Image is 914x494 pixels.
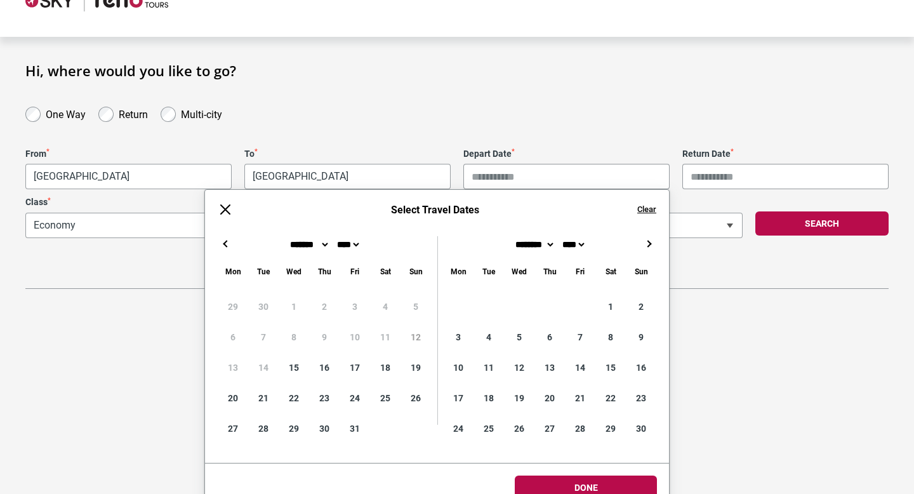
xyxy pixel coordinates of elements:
div: 2 [626,291,656,322]
h6: Select Travel Dates [246,204,625,216]
div: 9 [626,322,656,352]
div: Tuesday [474,264,504,279]
button: Clear [637,204,656,215]
div: 24 [340,383,370,413]
div: 31 [340,413,370,444]
div: 30 [626,413,656,444]
div: 13 [534,352,565,383]
div: Monday [443,264,474,279]
div: 21 [248,383,279,413]
div: Saturday [595,264,626,279]
div: Thursday [534,264,565,279]
div: 27 [218,413,248,444]
div: 4 [474,322,504,352]
div: 26 [504,413,534,444]
div: 25 [474,413,504,444]
div: Thursday [309,264,340,279]
div: 23 [309,383,340,413]
label: Return [119,105,148,121]
div: 26 [401,383,431,413]
div: Friday [340,264,370,279]
button: → [641,236,656,251]
div: 27 [534,413,565,444]
div: Friday [565,264,595,279]
div: 20 [218,383,248,413]
div: 16 [309,352,340,383]
button: Search [755,211,889,236]
div: 17 [443,383,474,413]
div: 28 [248,413,279,444]
div: 15 [595,352,626,383]
div: 10 [443,352,474,383]
div: 7 [565,322,595,352]
div: 22 [595,383,626,413]
div: 28 [565,413,595,444]
div: 5 [504,322,534,352]
span: Economy [26,213,377,237]
div: Sunday [626,264,656,279]
div: Wednesday [504,264,534,279]
label: Multi-city [181,105,222,121]
div: 23 [626,383,656,413]
span: Economy [25,213,378,238]
label: To [244,149,451,159]
label: From [25,149,232,159]
div: Sunday [401,264,431,279]
div: Monday [218,264,248,279]
button: ← [218,236,233,251]
label: Class [25,197,378,208]
div: 29 [279,413,309,444]
div: 29 [595,413,626,444]
div: 20 [534,383,565,413]
div: 18 [474,383,504,413]
div: 22 [279,383,309,413]
span: Tokyo, Japan [245,164,450,189]
div: 14 [565,352,595,383]
div: 21 [565,383,595,413]
label: One Way [46,105,86,121]
div: 3 [443,322,474,352]
h1: Hi, where would you like to go? [25,62,889,79]
div: Wednesday [279,264,309,279]
label: Depart Date [463,149,670,159]
div: 19 [504,383,534,413]
div: 11 [474,352,504,383]
span: Tokyo, Japan [244,164,451,189]
div: 30 [309,413,340,444]
div: 17 [340,352,370,383]
div: 24 [443,413,474,444]
div: 8 [595,322,626,352]
div: 16 [626,352,656,383]
span: Melbourne, Australia [26,164,231,189]
span: Melbourne, Australia [25,164,232,189]
div: 1 [595,291,626,322]
div: 18 [370,352,401,383]
div: Tuesday [248,264,279,279]
div: 6 [534,322,565,352]
label: Return Date [682,149,889,159]
div: 12 [504,352,534,383]
div: Saturday [370,264,401,279]
div: 19 [401,352,431,383]
div: 25 [370,383,401,413]
div: 15 [279,352,309,383]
